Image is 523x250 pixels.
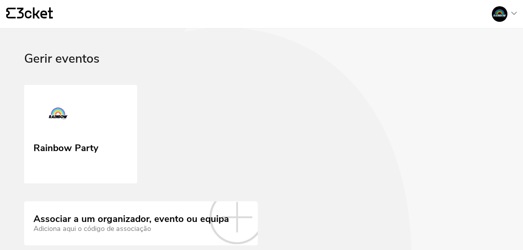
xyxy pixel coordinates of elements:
[24,85,137,184] a: Rainbow Party Rainbow Party
[6,8,16,19] g: {' '}
[6,7,53,21] a: {' '}
[33,140,99,154] div: Rainbow Party
[24,52,499,85] div: Gerir eventos
[24,201,258,245] a: Associar a um organizador, evento ou equipa Adiciona aqui o código de associação
[33,214,229,225] div: Associar a um organizador, evento ou equipa
[33,97,84,132] img: Rainbow Party
[33,225,229,233] div: Adiciona aqui o código de associação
